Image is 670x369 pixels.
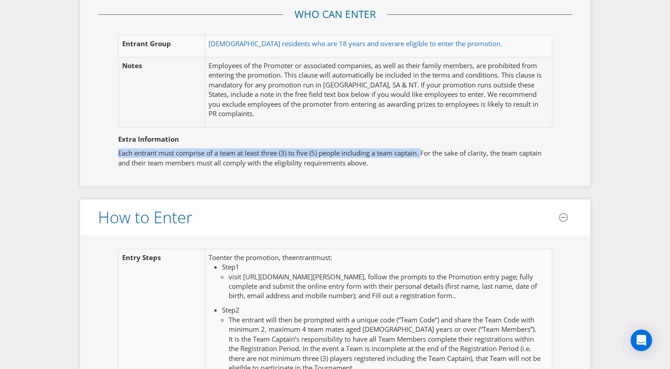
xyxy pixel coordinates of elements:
span: are eligible to enter the promotion. [394,39,502,48]
span: s [158,253,161,262]
span: Step [222,305,235,314]
span: 2 [235,305,239,314]
span: . [454,291,456,300]
h3: How to Enter [98,208,192,226]
span: [DEMOGRAPHIC_DATA] residents who are 18 years and over [209,39,394,48]
span: entrant [292,253,315,262]
span: To [209,253,216,262]
span: 1 [235,262,239,271]
span: visit [URL][DOMAIN_NAME][PERSON_NAME], follow the prompts to the Promotion entry page; fully comp... [229,272,537,300]
legend: Who Can Enter [283,7,387,22]
span: Entry Step [122,253,158,262]
div: Open Intercom Messenger [631,330,652,351]
span: Step [222,262,235,271]
p: Each entrant must comprise of a team at least three (3) to five (5) people including a team capta... [118,148,552,168]
div: Extra Information [118,130,552,148]
span: Entrant Group [122,39,171,48]
span: must [315,253,330,262]
span: : [330,253,332,262]
td: Notes [118,57,205,127]
p: Employees of the Promoter or associated companies, as well as their family members, are prohibite... [209,61,548,119]
span: enter the promotion [216,253,279,262]
span: , the [279,253,292,262]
